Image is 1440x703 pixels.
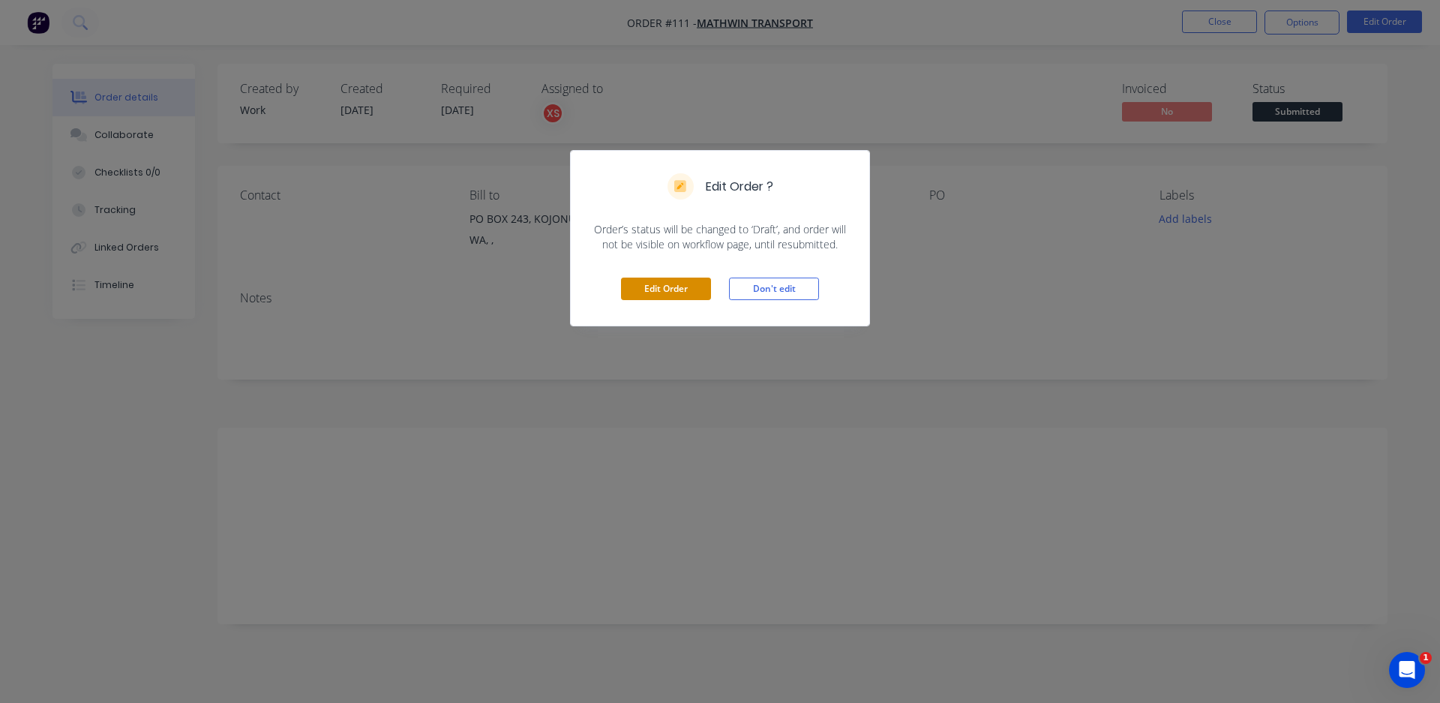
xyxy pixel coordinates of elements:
[1420,652,1432,664] span: 1
[589,222,851,252] span: Order’s status will be changed to ‘Draft’, and order will not be visible on workflow page, until ...
[729,278,819,300] button: Don't edit
[706,178,773,196] h5: Edit Order ?
[621,278,711,300] button: Edit Order
[1389,652,1425,688] iframe: Intercom live chat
